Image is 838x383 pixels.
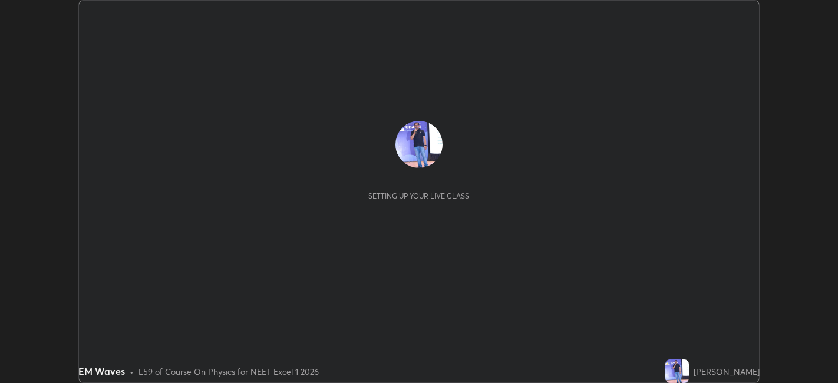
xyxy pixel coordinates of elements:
div: • [130,365,134,378]
div: [PERSON_NAME] [694,365,760,378]
div: EM Waves [78,364,125,378]
img: f51fef33667341698825c77594be1dc1.jpg [395,121,443,168]
img: f51fef33667341698825c77594be1dc1.jpg [665,359,689,383]
div: L59 of Course On Physics for NEET Excel 1 2026 [138,365,319,378]
div: Setting up your live class [368,191,469,200]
